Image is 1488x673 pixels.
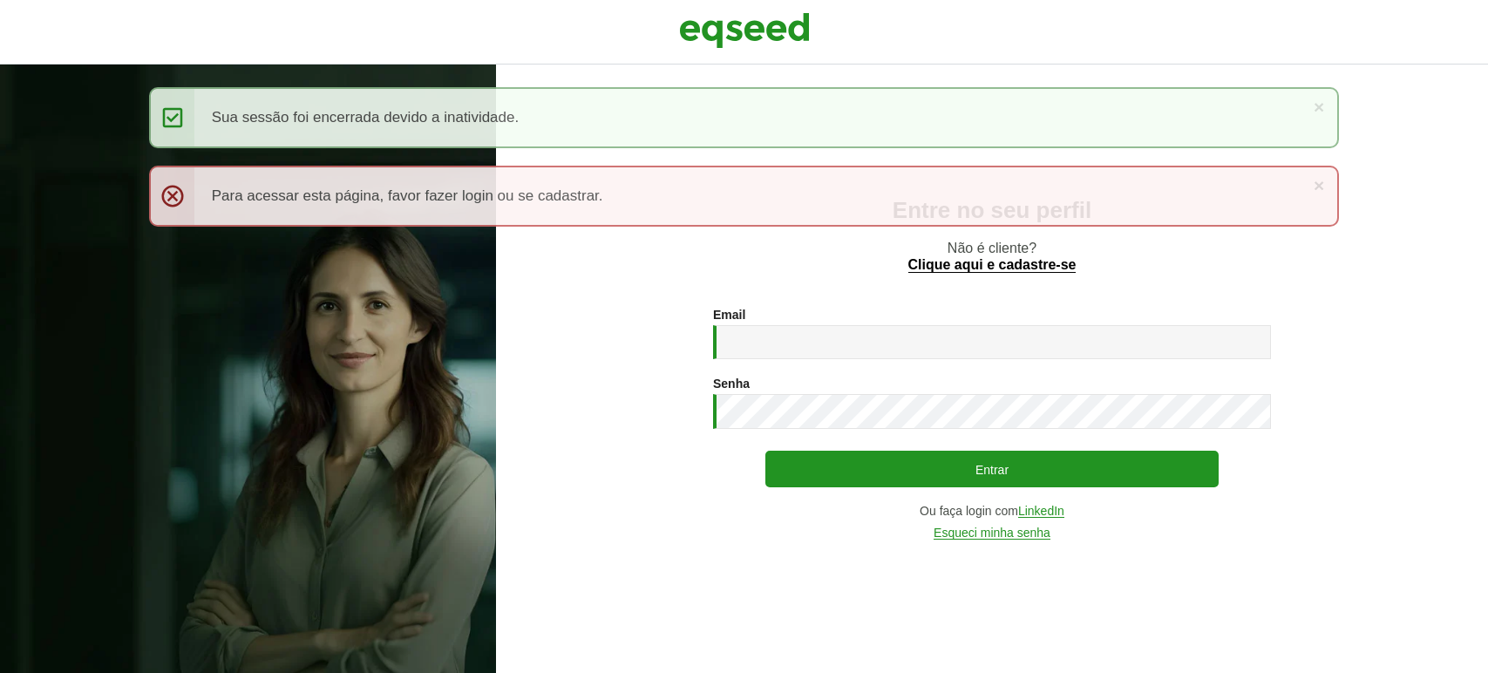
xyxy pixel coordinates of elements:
[713,377,750,390] label: Senha
[1314,98,1324,116] a: ×
[713,309,745,321] label: Email
[934,527,1050,540] a: Esqueci minha senha
[713,505,1271,518] div: Ou faça login com
[765,451,1219,487] button: Entrar
[1018,505,1064,518] a: LinkedIn
[679,9,810,52] img: EqSeed Logo
[149,166,1340,227] div: Para acessar esta página, favor fazer login ou se cadastrar.
[1314,176,1324,194] a: ×
[149,87,1340,148] div: Sua sessão foi encerrada devido a inatividade.
[908,258,1077,273] a: Clique aqui e cadastre-se
[531,240,1453,273] p: Não é cliente?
